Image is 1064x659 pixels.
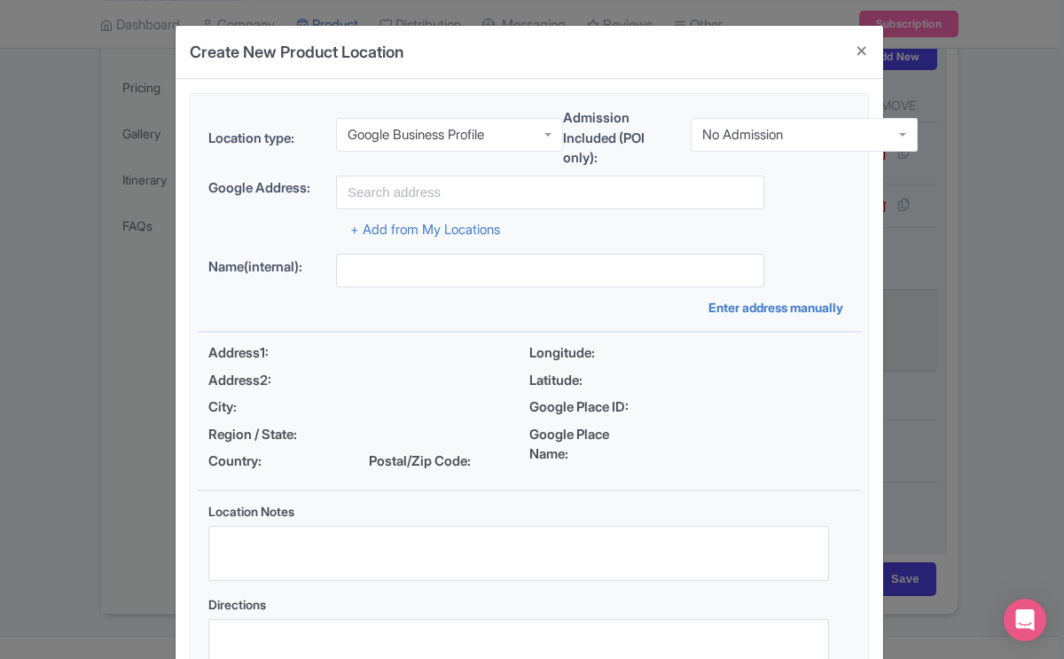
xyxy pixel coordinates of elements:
[336,176,764,209] input: Search address
[563,108,677,169] label: Admission Included (POI only):
[702,127,783,143] div: No Admission
[208,257,322,278] label: Name(internal):
[208,343,329,364] span: Address1:
[208,451,329,472] span: Country:
[208,504,294,519] span: Location Notes
[529,397,650,418] span: Google Place ID:
[208,397,329,418] span: City:
[208,371,329,391] span: Address2:
[208,597,266,612] span: Directions
[529,425,650,465] span: Google Place Name:
[350,221,500,238] a: + Add from My Locations
[348,127,484,143] div: Google Business Profile
[208,425,329,445] span: Region / State:
[208,129,322,149] label: Location type:
[708,298,850,317] a: Enter address manually
[841,26,883,76] button: Close
[1004,599,1046,641] div: Open Intercom Messenger
[208,178,322,199] label: Google Address:
[529,343,650,364] span: Longitude:
[369,451,489,472] span: Postal/Zip Code:
[529,371,650,391] span: Latitude:
[190,40,403,64] h4: Create New Product Location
